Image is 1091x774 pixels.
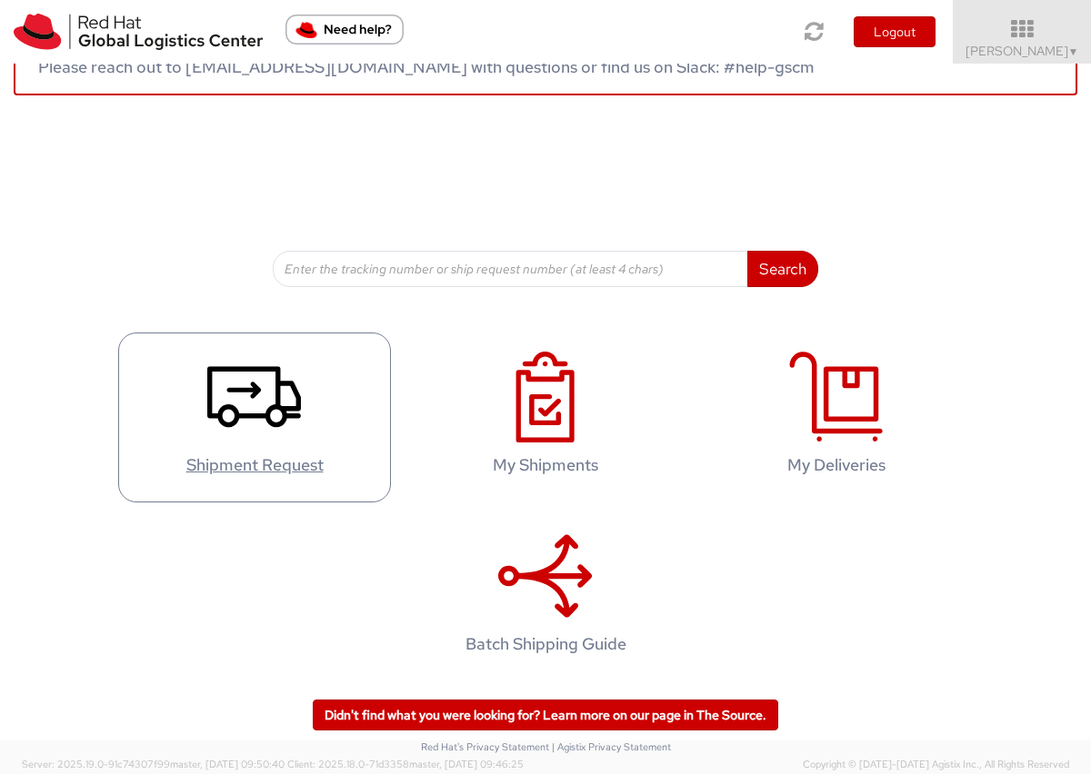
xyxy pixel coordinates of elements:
[409,511,682,681] a: Batch Shipping Guide
[700,332,973,502] a: My Deliveries
[854,16,936,47] button: Logout
[273,251,748,287] input: Enter the tracking number or ship request number (at least 4 chars)
[747,251,818,287] button: Search
[552,740,671,753] a: | Agistix Privacy Statement
[118,332,391,502] a: Shipment Request
[428,456,663,474] h4: My Shipments
[1068,45,1079,59] span: ▼
[313,700,778,730] a: Didn't find what you were looking for? Learn more on our page in The Source.
[287,758,524,770] span: Client: 2025.18.0-71d3358
[966,43,1079,59] span: [PERSON_NAME]
[38,4,815,77] span: - none at the moment Please reach out to [EMAIL_ADDRESS][DOMAIN_NAME] with questions or find us o...
[421,740,549,753] a: Red Hat's Privacy Statement
[409,332,682,502] a: My Shipments
[803,758,1069,772] span: Copyright © [DATE]-[DATE] Agistix Inc., All Rights Reserved
[14,14,263,50] img: rh-logistics-00dfa346123c4ec078e1.svg
[719,456,954,474] h4: My Deliveries
[170,758,285,770] span: master, [DATE] 09:50:40
[409,758,524,770] span: master, [DATE] 09:46:25
[22,758,285,770] span: Server: 2025.19.0-91c74307f99
[285,15,404,45] button: Need help?
[428,635,663,653] h4: Batch Shipping Guide
[137,456,372,474] h4: Shipment Request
